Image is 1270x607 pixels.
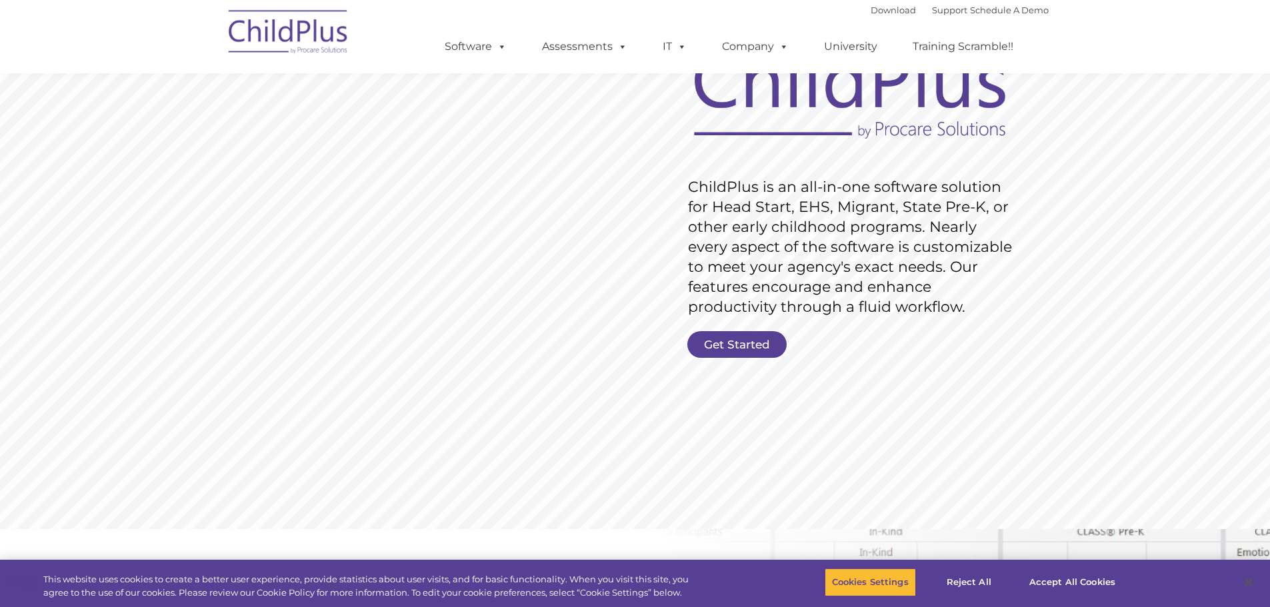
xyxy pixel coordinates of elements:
[688,177,1019,317] rs-layer: ChildPlus is an all-in-one software solution for Head Start, EHS, Migrant, State Pre-K, or other ...
[1234,568,1263,597] button: Close
[871,5,916,15] a: Download
[825,568,916,596] button: Cookies Settings
[871,5,1049,15] font: |
[709,33,802,60] a: Company
[899,33,1027,60] a: Training Scramble!!
[927,568,1011,596] button: Reject All
[1022,568,1123,596] button: Accept All Cookies
[43,573,699,599] div: This website uses cookies to create a better user experience, provide statistics about user visit...
[649,33,700,60] a: IT
[687,331,787,358] a: Get Started
[431,33,520,60] a: Software
[970,5,1049,15] a: Schedule A Demo
[932,5,967,15] a: Support
[811,33,891,60] a: University
[222,1,355,67] img: ChildPlus by Procare Solutions
[529,33,641,60] a: Assessments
